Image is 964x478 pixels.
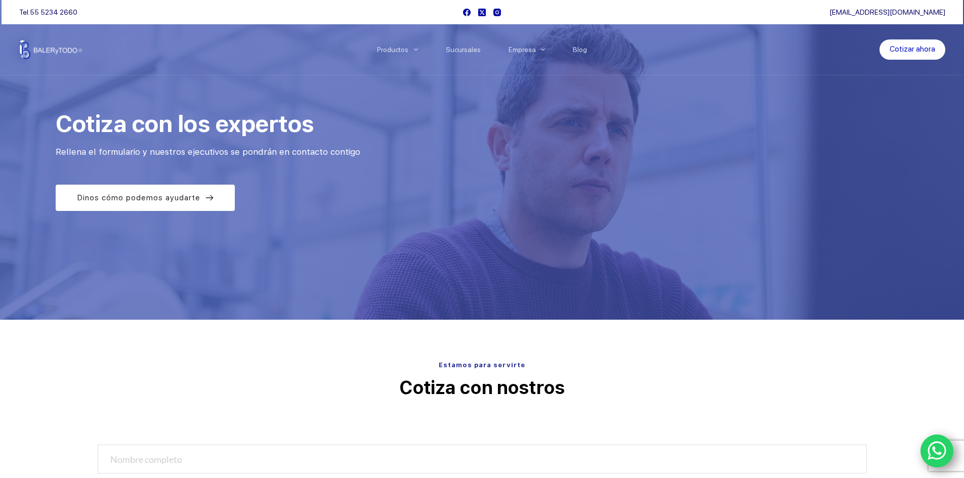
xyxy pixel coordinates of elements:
[478,9,486,16] a: X (Twitter)
[19,40,82,59] img: Balerytodo
[56,110,314,138] span: Cotiza con los expertos
[439,361,525,369] span: Estamos para servirte
[56,147,360,157] span: Rellena el formulario y nuestros ejecutivos se pondrán en contacto contigo
[56,185,235,211] a: Dinos cómo podemos ayudarte
[98,375,867,401] p: Cotiza con nostros
[463,9,471,16] a: Facebook
[879,39,945,60] a: Cotizar ahora
[363,24,601,75] nav: Menu Principal
[829,8,945,16] a: [EMAIL_ADDRESS][DOMAIN_NAME]
[19,8,77,16] span: Tel.
[77,192,200,204] span: Dinos cómo podemos ayudarte
[920,434,954,468] a: WhatsApp
[30,8,77,16] a: 55 5234 2660
[98,445,867,473] input: Nombre completo
[493,9,501,16] a: Instagram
